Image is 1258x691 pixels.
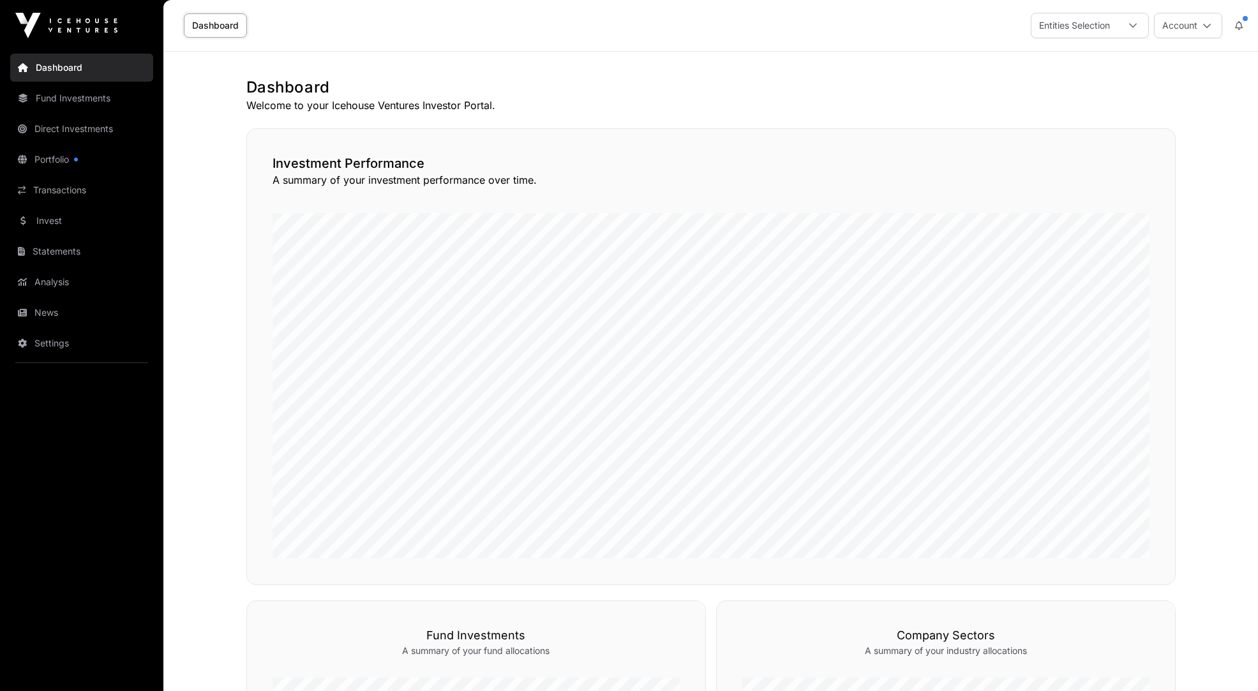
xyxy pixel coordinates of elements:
a: Invest [10,207,153,235]
p: A summary of your fund allocations [273,644,680,657]
a: Transactions [10,176,153,204]
a: Analysis [10,268,153,296]
button: Account [1154,13,1222,38]
a: News [10,299,153,327]
p: A summary of your investment performance over time. [273,172,1149,188]
p: A summary of your industry allocations [742,644,1149,657]
h2: Investment Performance [273,154,1149,172]
a: Fund Investments [10,84,153,112]
a: Dashboard [10,54,153,82]
img: Icehouse Ventures Logo [15,13,117,38]
a: Direct Investments [10,115,153,143]
iframe: Chat Widget [1194,630,1258,691]
p: Welcome to your Icehouse Ventures Investor Portal. [246,98,1176,113]
h1: Dashboard [246,77,1176,98]
div: Entities Selection [1031,13,1118,38]
h3: Fund Investments [273,627,680,644]
a: Dashboard [184,13,247,38]
a: Portfolio [10,145,153,174]
a: Settings [10,329,153,357]
a: Statements [10,237,153,265]
h3: Company Sectors [742,627,1149,644]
